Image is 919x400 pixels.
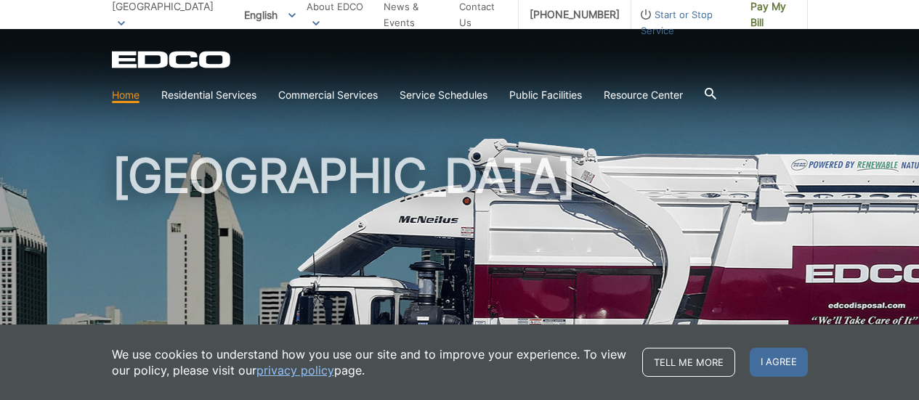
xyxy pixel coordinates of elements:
a: EDCD logo. Return to the homepage. [112,51,232,68]
p: We use cookies to understand how you use our site and to improve your experience. To view our pol... [112,346,628,378]
a: Commercial Services [278,87,378,103]
span: I agree [750,348,808,377]
a: Public Facilities [509,87,582,103]
a: Service Schedules [400,87,487,103]
a: Home [112,87,139,103]
a: Residential Services [161,87,256,103]
a: Resource Center [604,87,683,103]
a: Tell me more [642,348,735,377]
a: privacy policy [256,362,334,378]
span: English [233,3,307,27]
